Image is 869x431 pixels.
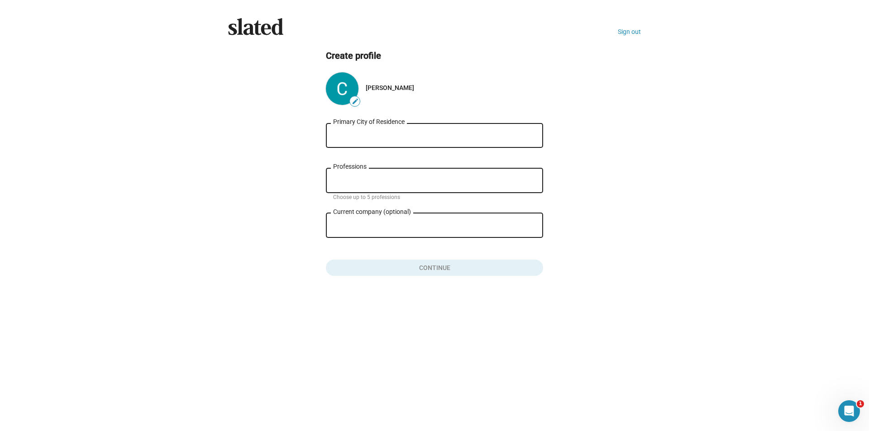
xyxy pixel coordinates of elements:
a: Sign out [618,28,641,35]
mat-hint: Choose up to 5 professions [333,194,400,201]
span: 1 [857,400,864,407]
h2: Create profile [326,50,543,62]
iframe: Intercom live chat [838,400,860,422]
mat-icon: edit [352,98,359,105]
div: [PERSON_NAME] [366,84,543,91]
